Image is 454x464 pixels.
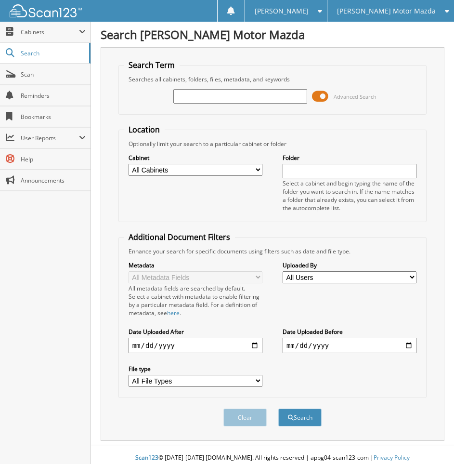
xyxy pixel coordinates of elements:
[334,93,376,100] span: Advanced Search
[124,247,422,255] div: Enhance your search for specific documents using filters such as date and file type.
[283,261,416,269] label: Uploaded By
[21,176,86,185] span: Announcements
[374,453,410,462] a: Privacy Policy
[129,365,262,373] label: File type
[124,232,235,242] legend: Additional Document Filters
[129,261,262,269] label: Metadata
[21,28,79,36] span: Cabinets
[406,418,454,464] iframe: Chat Widget
[124,124,165,135] legend: Location
[283,154,416,162] label: Folder
[124,60,180,70] legend: Search Term
[124,75,422,83] div: Searches all cabinets, folders, files, metadata, and keywords
[129,154,262,162] label: Cabinet
[21,113,86,121] span: Bookmarks
[10,4,82,17] img: scan123-logo-white.svg
[21,155,86,163] span: Help
[21,49,84,57] span: Search
[135,453,158,462] span: Scan123
[21,134,79,142] span: User Reports
[278,409,322,426] button: Search
[129,338,262,353] input: start
[101,27,444,42] h1: Search [PERSON_NAME] Motor Mazda
[124,140,422,148] div: Optionally limit your search to a particular cabinet or folder
[129,328,262,336] label: Date Uploaded After
[21,70,86,79] span: Scan
[283,179,416,212] div: Select a cabinet and begin typing the name of the folder you want to search in. If the name match...
[21,92,86,100] span: Reminders
[223,409,267,426] button: Clear
[337,8,436,14] span: [PERSON_NAME] Motor Mazda
[283,328,416,336] label: Date Uploaded Before
[129,284,262,317] div: All metadata fields are searched by default. Select a cabinet with metadata to enable filtering b...
[283,338,416,353] input: end
[255,8,309,14] span: [PERSON_NAME]
[167,309,180,317] a: here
